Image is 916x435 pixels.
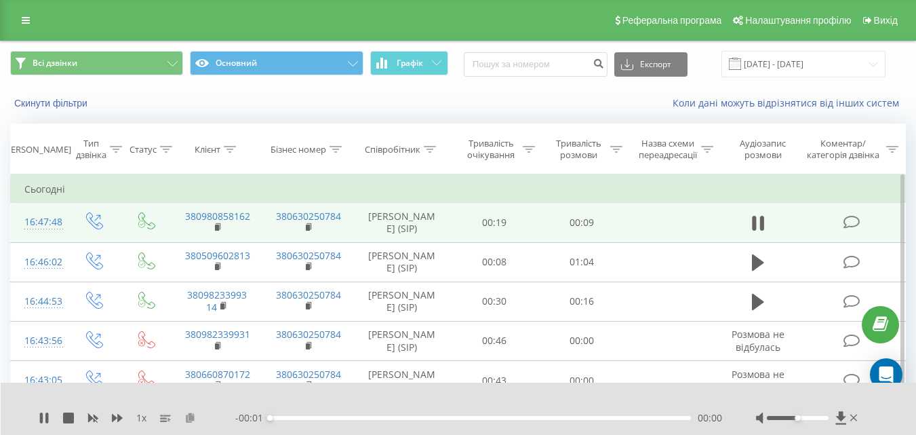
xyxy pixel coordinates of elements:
[451,242,538,282] td: 00:08
[276,249,341,262] a: 380630250784
[673,96,906,109] a: Коли дані можуть відрізнятися вiд інших систем
[267,415,273,421] div: Accessibility label
[24,288,53,315] div: 16:44:53
[451,282,538,321] td: 00:30
[353,321,451,360] td: [PERSON_NAME] (SIP)
[11,176,906,203] td: Сьогодні
[353,203,451,242] td: [PERSON_NAME] (SIP)
[538,361,626,400] td: 00:00
[638,138,698,161] div: Назва схеми переадресації
[185,210,250,223] a: 380980858162
[614,52,688,77] button: Експорт
[463,138,519,161] div: Тривалість очікування
[451,203,538,242] td: 00:19
[33,58,77,69] span: Всі дзвінки
[874,15,898,26] span: Вихід
[24,209,53,235] div: 16:47:48
[276,328,341,341] a: 380630250784
[136,411,146,425] span: 1 x
[698,411,722,425] span: 00:00
[551,138,607,161] div: Тривалість розмови
[276,210,341,223] a: 380630250784
[353,361,451,400] td: [PERSON_NAME] (SIP)
[24,328,53,354] div: 16:43:56
[24,249,53,276] div: 16:46:02
[538,321,626,360] td: 00:00
[732,328,784,353] span: Розмова не відбулась
[276,368,341,381] a: 380630250784
[185,328,250,341] a: 380982339931
[353,242,451,282] td: [PERSON_NAME] (SIP)
[10,97,94,109] button: Скинути фільтри
[365,144,420,155] div: Співробітник
[271,144,326,155] div: Бізнес номер
[353,282,451,321] td: [PERSON_NAME] (SIP)
[195,144,220,155] div: Клієнт
[276,288,341,301] a: 380630250784
[732,368,784,393] span: Розмова не відбулась
[870,358,902,391] div: Open Intercom Messenger
[185,249,250,262] a: 380509602813
[538,282,626,321] td: 00:16
[745,15,851,26] span: Налаштування профілю
[397,58,423,68] span: Графік
[464,52,608,77] input: Пошук за номером
[235,411,270,425] span: - 00:01
[729,138,797,161] div: Аудіозапис розмови
[622,15,722,26] span: Реферальна програма
[803,138,883,161] div: Коментар/категорія дзвінка
[187,288,247,314] a: 3809823399314
[10,51,183,75] button: Всі дзвінки
[795,415,800,421] div: Accessibility label
[185,368,250,381] a: 380660870172
[130,144,157,155] div: Статус
[76,138,106,161] div: Тип дзвінка
[451,361,538,400] td: 00:43
[3,144,71,155] div: [PERSON_NAME]
[370,51,448,75] button: Графік
[538,242,626,282] td: 01:04
[451,321,538,360] td: 00:46
[190,51,363,75] button: Основний
[24,367,53,394] div: 16:43:05
[538,203,626,242] td: 00:09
